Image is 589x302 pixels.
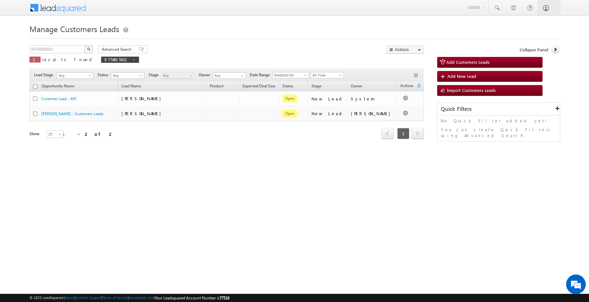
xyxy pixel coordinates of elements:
[62,130,114,138] div: 1 - 2 of 2
[111,73,142,79] span: Any
[351,111,394,116] div: [PERSON_NAME]
[239,82,278,91] a: Expected Deal Size
[121,96,164,101] span: [PERSON_NAME]
[437,103,560,115] div: Quick Filters
[41,111,103,116] a: [PERSON_NAME] - Customers Leads
[65,295,75,300] a: About
[441,127,557,138] p: You can create Quick Filters using Advanced Search.
[312,96,344,102] div: New Lead
[121,111,164,116] span: [PERSON_NAME]
[351,83,362,88] span: Owner
[279,82,296,91] a: Status
[149,72,161,78] span: Stage
[220,295,229,300] span: 77516
[237,73,245,79] a: Show All Items
[282,110,297,117] span: Open
[104,57,129,62] span: 9754595652
[199,72,213,78] span: Owner
[397,128,409,139] span: 1
[312,111,344,116] div: New Lead
[111,72,144,79] a: Any
[441,118,557,124] p: No Quick Filter added yet!
[397,82,417,91] span: Actions
[242,83,275,88] span: Expected Deal Size
[447,73,476,79] span: Add New Lead
[57,72,93,79] a: Any
[213,72,246,79] input: Type to Search
[311,72,344,79] a: All Time
[447,87,496,93] span: Import Customers Leads
[42,57,94,62] span: results found
[311,72,342,78] span: All Time
[87,47,90,51] img: Search
[102,295,128,300] a: Terms of Service
[312,83,321,88] span: Stage
[41,96,76,101] a: Customer Lead - API
[382,128,394,139] span: prev
[351,96,394,102] div: System
[118,82,144,91] span: Lead Name
[76,295,101,300] a: Contact Support
[282,95,297,102] span: Open
[382,129,394,139] a: prev
[29,24,119,34] span: Manage Customers Leads
[98,72,111,78] span: Status
[29,295,229,301] span: © 2025 LeadSquared | | | | |
[210,83,223,88] span: Product
[272,72,309,79] a: Modified On
[33,84,37,89] input: Check all records
[412,128,424,139] span: next
[386,45,424,54] button: Actions
[46,130,63,138] a: 25
[273,72,307,78] span: Modified On
[34,72,56,78] span: Lead Stage
[161,72,194,79] a: Any
[161,73,192,79] span: Any
[47,131,64,137] span: 25
[129,295,154,300] a: Acceptable Use
[102,46,134,52] span: Advanced Search
[38,82,78,91] a: Opportunity Name
[520,47,548,53] span: Collapse Panel
[250,72,272,78] span: Date Range
[412,129,424,139] a: next
[446,59,490,65] span: Add Customers Leads
[155,295,229,300] span: Your Leadsquared Account Number is
[29,131,41,137] div: Show
[57,73,91,79] span: Any
[33,57,37,62] span: 2
[42,83,74,88] span: Opportunity Name
[308,82,325,91] a: Stage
